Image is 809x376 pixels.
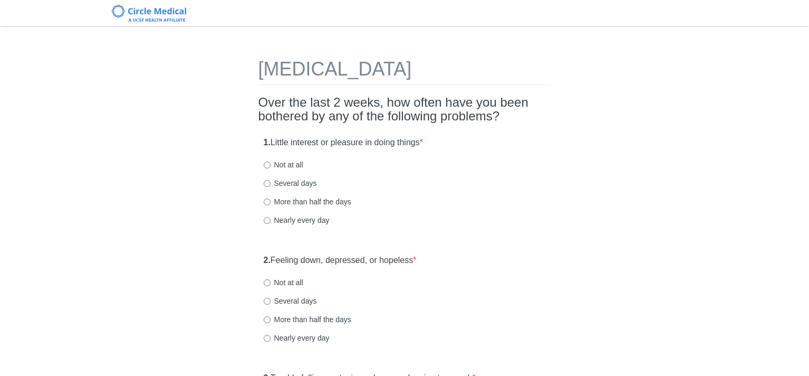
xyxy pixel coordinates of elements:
[264,333,330,343] label: Nearly every day
[258,96,551,124] h2: Over the last 2 weeks, how often have you been bothered by any of the following problems?
[264,162,271,168] input: Not at all
[264,180,271,187] input: Several days
[264,159,303,170] label: Not at all
[264,138,271,147] strong: 1.
[264,196,351,207] label: More than half the days
[264,137,423,149] label: Little interest or pleasure in doing things
[264,178,317,189] label: Several days
[264,256,271,265] strong: 2.
[264,277,303,288] label: Not at all
[258,59,551,85] h1: [MEDICAL_DATA]
[264,199,271,205] input: More than half the days
[264,296,317,306] label: Several days
[264,316,271,323] input: More than half the days
[264,255,417,267] label: Feeling down, depressed, or hopeless
[264,314,351,325] label: More than half the days
[264,279,271,286] input: Not at all
[264,217,271,224] input: Nearly every day
[264,335,271,342] input: Nearly every day
[264,215,330,225] label: Nearly every day
[264,298,271,305] input: Several days
[112,5,186,22] img: Circle Medical Logo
